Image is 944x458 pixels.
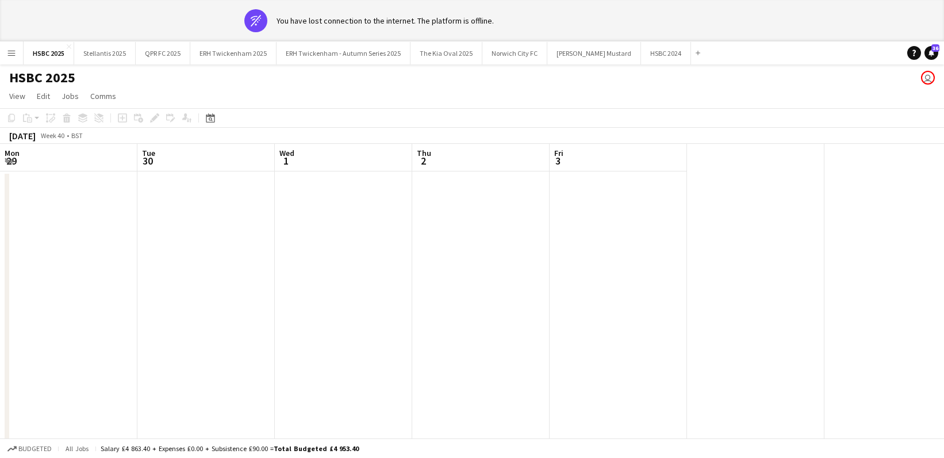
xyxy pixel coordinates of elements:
app-user-avatar: Sam Johannesson [921,71,935,85]
span: Edit [37,91,50,101]
span: Comms [90,91,116,101]
a: 36 [924,46,938,60]
button: The Kia Oval 2025 [410,42,482,64]
a: Jobs [57,89,83,104]
span: Week 40 [38,131,67,140]
button: ERH Twickenham 2025 [190,42,277,64]
span: Fri [554,148,563,158]
div: Salary £4 863.40 + Expenses £0.00 + Subsistence £90.00 = [101,444,359,453]
span: Mon [5,148,20,158]
span: Wed [279,148,294,158]
span: 30 [140,154,155,167]
a: Edit [32,89,55,104]
div: [DATE] [9,130,36,142]
span: 36 [931,44,939,52]
button: Budgeted [6,442,53,455]
span: Jobs [62,91,79,101]
button: Stellantis 2025 [74,42,136,64]
button: HSBC 2024 [641,42,691,64]
h1: HSBC 2025 [9,69,75,86]
span: Budgeted [18,445,52,453]
button: QPR FC 2025 [136,42,190,64]
a: Comms [86,89,121,104]
span: 3 [552,154,563,167]
span: 1 [278,154,294,167]
span: All jobs [63,444,91,453]
div: BST [71,131,83,140]
span: View [9,91,25,101]
button: [PERSON_NAME] Mustard [547,42,641,64]
button: Norwich City FC [482,42,547,64]
button: ERH Twickenham - Autumn Series 2025 [277,42,410,64]
span: 29 [3,154,20,167]
a: View [5,89,30,104]
span: Total Budgeted £4 953.40 [274,444,359,453]
div: You have lost connection to the internet. The platform is offline. [277,16,494,26]
span: Thu [417,148,431,158]
span: 2 [415,154,431,167]
button: HSBC 2025 [24,42,74,64]
span: Tue [142,148,155,158]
